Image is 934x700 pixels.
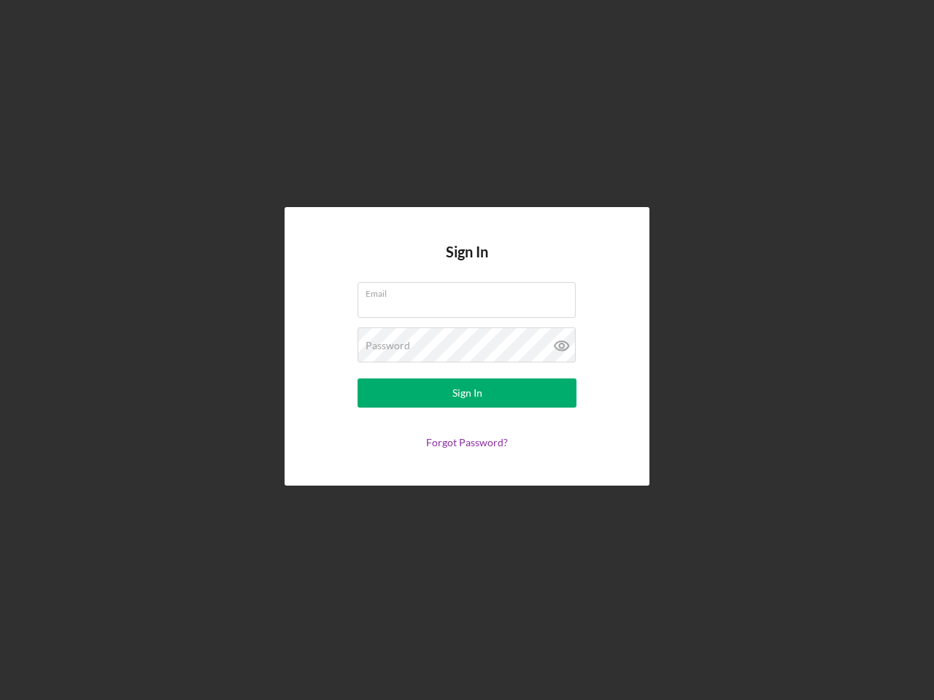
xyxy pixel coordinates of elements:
a: Forgot Password? [426,436,508,448]
h4: Sign In [446,244,488,282]
button: Sign In [358,378,576,408]
label: Password [366,340,410,351]
label: Email [366,283,576,299]
div: Sign In [452,378,482,408]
